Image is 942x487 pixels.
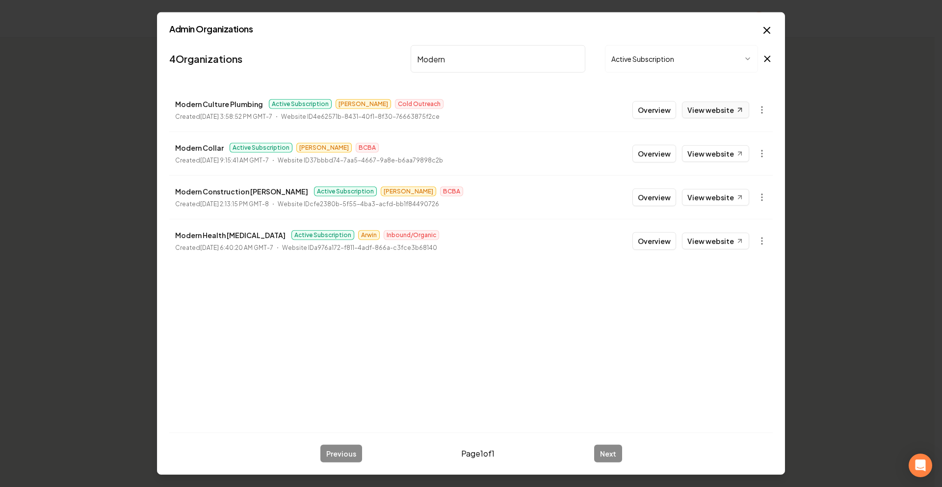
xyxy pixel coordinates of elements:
span: BCBA [440,187,463,196]
p: Modern Construction [PERSON_NAME] [175,186,308,197]
p: Modern Collar [175,142,224,154]
a: 4Organizations [169,52,242,66]
h2: Admin Organizations [169,25,773,33]
button: Overview [632,145,676,162]
p: Modern Health [MEDICAL_DATA] [175,229,286,241]
span: Arwin [358,230,380,240]
span: BCBA [356,143,379,153]
p: Website ID 4e62571b-8431-40f1-8f30-76663875f2ce [281,112,440,122]
time: [DATE] 6:40:20 AM GMT-7 [200,244,273,251]
p: Website ID 37bbbd74-7aa5-4667-9a8e-b6aa79898c2b [278,156,443,165]
span: Page 1 of 1 [461,448,495,460]
span: Active Subscription [291,230,354,240]
span: Inbound/Organic [384,230,439,240]
time: [DATE] 9:15:41 AM GMT-7 [200,157,269,164]
span: Active Subscription [269,99,332,109]
span: Cold Outreach [395,99,444,109]
p: Created [175,112,272,122]
span: [PERSON_NAME] [336,99,391,109]
a: View website [682,233,749,249]
button: Overview [632,101,676,119]
a: View website [682,145,749,162]
time: [DATE] 2:13:15 PM GMT-8 [200,200,269,208]
span: Active Subscription [314,187,377,196]
a: View website [682,189,749,206]
button: Overview [632,189,676,206]
p: Website ID cfe2380b-5f55-4ba3-acfd-bb1f84490726 [278,199,439,209]
p: Modern Culture Plumbing [175,98,263,110]
input: Search by name or ID [411,45,585,73]
a: View website [682,102,749,118]
p: Created [175,243,273,253]
p: Website ID a976a172-f811-4adf-866a-c3fce3b68140 [282,243,437,253]
button: Overview [632,232,676,250]
span: [PERSON_NAME] [381,187,436,196]
p: Created [175,156,269,165]
span: [PERSON_NAME] [296,143,352,153]
time: [DATE] 3:58:52 PM GMT-7 [200,113,272,120]
span: Active Subscription [230,143,292,153]
p: Created [175,199,269,209]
